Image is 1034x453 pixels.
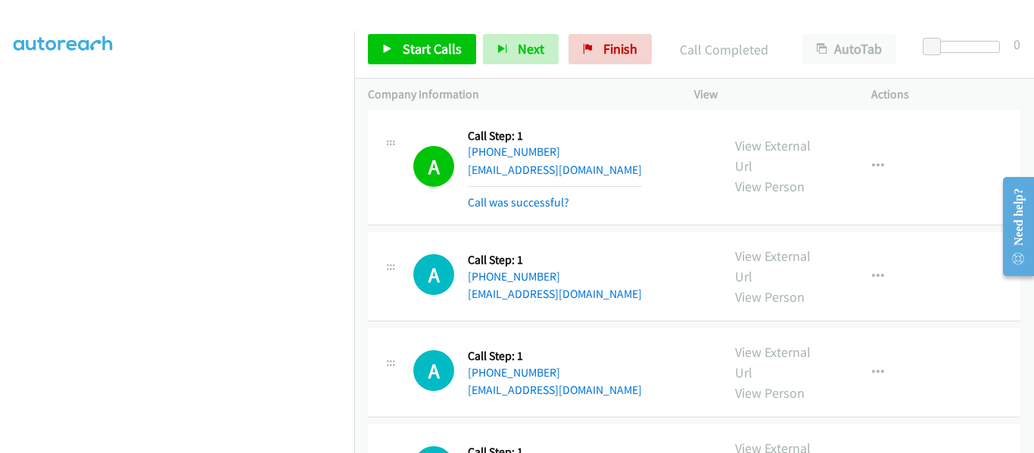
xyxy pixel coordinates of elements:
button: Next [483,34,559,64]
a: View Person [735,288,805,306]
a: Finish [568,34,652,64]
a: View External Url [735,137,811,175]
a: [PHONE_NUMBER] [468,269,560,284]
h1: A [413,146,454,187]
iframe: Resource Center [990,166,1034,287]
a: View External Url [735,247,811,285]
a: View Person [735,384,805,402]
button: AutoTab [802,34,896,64]
div: 0 [1014,34,1020,54]
a: [EMAIL_ADDRESS][DOMAIN_NAME] [468,287,642,301]
a: View Person [735,178,805,195]
h5: Call Step: 1 [468,349,642,364]
span: Next [518,40,544,57]
span: Start Calls [403,40,462,57]
h5: Call Step: 1 [468,253,642,268]
p: View [694,85,844,104]
h1: A [413,254,454,295]
span: Finish [603,40,637,57]
a: Call was successful? [468,195,569,209]
a: Start Calls [368,34,476,64]
p: Call Completed [672,39,775,60]
a: [PHONE_NUMBER] [468,365,560,380]
div: Delay between calls (in seconds) [930,41,1000,53]
a: [EMAIL_ADDRESS][DOMAIN_NAME] [468,383,642,397]
a: [PHONE_NUMBER] [468,144,560,159]
a: [EMAIL_ADDRESS][DOMAIN_NAME] [468,163,642,177]
a: View External Url [735,343,811,381]
div: The call is yet to be attempted [413,350,454,391]
h5: Call Step: 1 [468,129,642,144]
div: The call is yet to be attempted [413,254,454,295]
h1: A [413,350,454,391]
p: Company Information [368,85,667,104]
p: Actions [871,85,1021,104]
